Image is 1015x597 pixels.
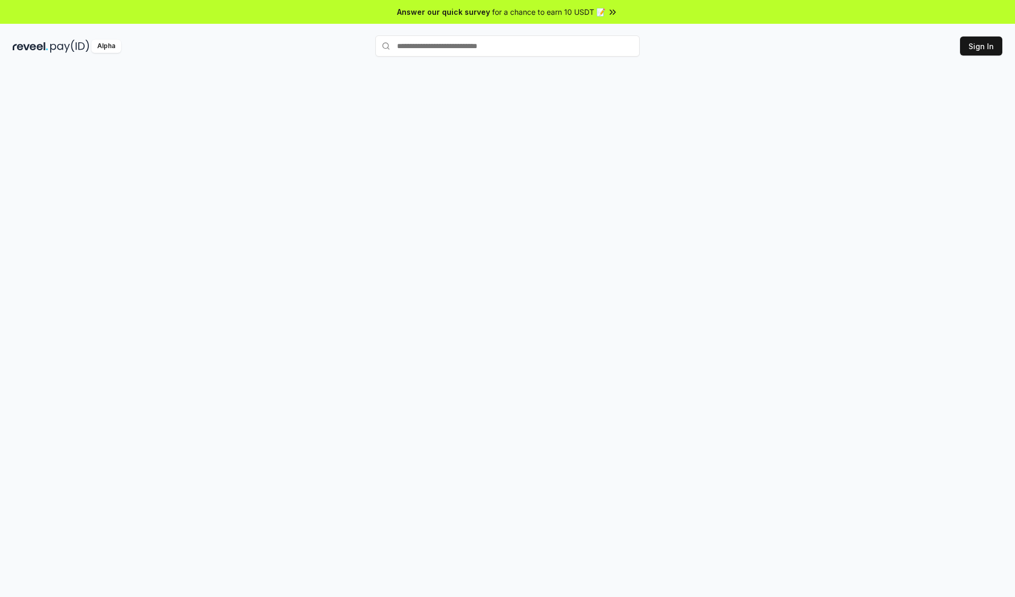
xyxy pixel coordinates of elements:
div: Alpha [91,40,121,53]
img: reveel_dark [13,40,48,53]
img: pay_id [50,40,89,53]
button: Sign In [960,36,1002,56]
span: for a chance to earn 10 USDT 📝 [492,6,605,17]
span: Answer our quick survey [397,6,490,17]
